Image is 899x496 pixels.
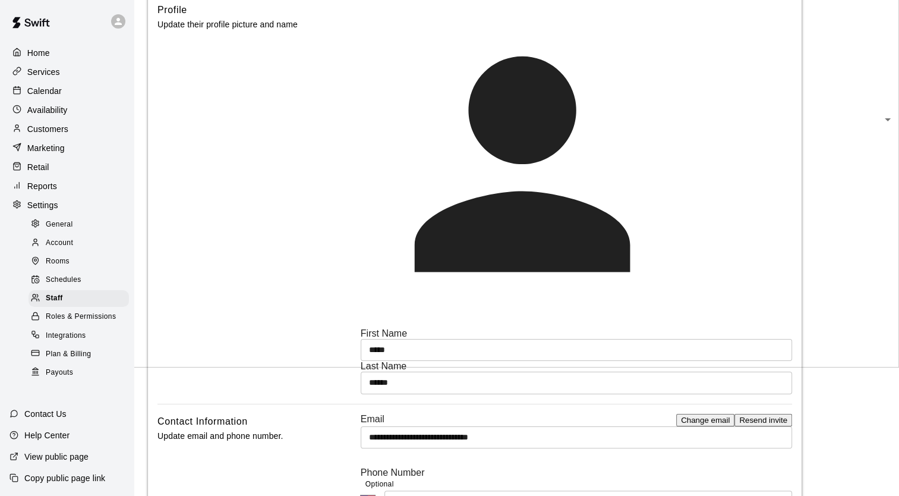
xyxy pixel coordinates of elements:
p: Marketing [27,142,65,154]
a: Settings [10,196,124,214]
p: Availability [27,104,68,116]
p: Calendar [27,85,62,97]
a: Integrations [29,327,134,345]
div: General [29,216,129,233]
span: Plan & Billing [46,349,91,360]
a: Staff [29,290,134,308]
p: Customers [27,123,68,135]
div: Staff [29,290,129,307]
div: Rooms [29,253,129,270]
span: First Name [361,328,407,338]
span: Payouts [46,367,73,379]
span: Account [46,237,73,249]
span: Staff [46,293,63,304]
p: Reports [27,180,57,192]
span: Rooms [46,256,70,268]
span: Optional [365,480,394,488]
a: Plan & Billing [29,345,134,363]
span: Email [361,414,384,426]
span: Last Name [361,361,406,371]
a: Home [10,44,124,62]
p: Contact Us [24,408,67,420]
a: Availability [10,101,124,119]
div: Payouts [29,365,129,381]
p: Retail [27,161,49,173]
span: General [46,219,73,231]
button: Change email [676,414,734,426]
div: Integrations [29,328,129,344]
div: Plan & Billing [29,346,129,363]
div: Account [29,235,129,252]
a: General [29,215,134,234]
a: Roles & Permissions [29,308,134,327]
a: Rooms [29,253,134,271]
span: Phone Number [361,467,425,478]
button: Resend invite [734,414,792,426]
a: Reports [10,177,124,195]
span: Schedules [46,274,81,286]
p: Home [27,47,50,59]
a: Marketing [10,139,124,157]
div: Roles & Permissions [29,309,129,325]
a: Customers [10,120,124,138]
span: Roles & Permissions [46,311,116,323]
h6: Contact Information [157,414,248,429]
a: Services [10,63,124,81]
a: Schedules [29,271,134,290]
p: View public page [24,451,89,463]
a: Payouts [29,363,134,382]
h6: Profile [157,2,187,18]
a: Account [29,234,134,252]
p: Copy public page link [24,472,105,484]
a: Calendar [10,82,124,100]
span: Integrations [46,330,86,342]
p: Update their profile picture and name [157,17,323,32]
p: Help Center [24,429,70,441]
a: Retail [10,158,124,176]
div: Schedules [29,272,129,288]
p: Settings [27,199,58,211]
p: Services [27,66,60,78]
p: Update email and phone number. [157,429,323,444]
